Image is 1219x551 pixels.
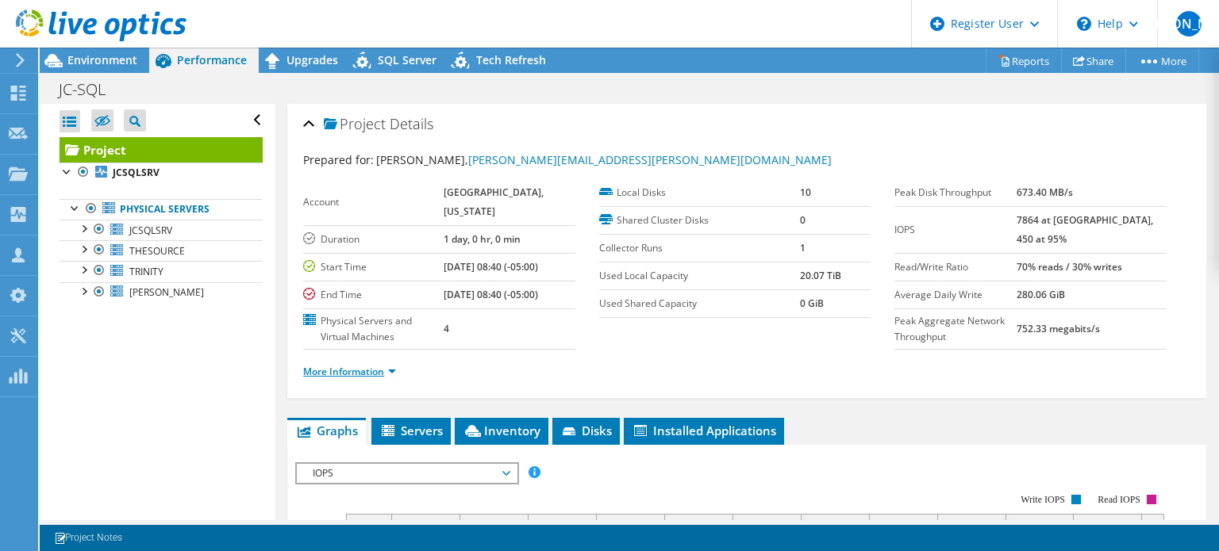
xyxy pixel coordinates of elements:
[599,212,800,228] label: Shared Cluster Disks
[324,117,386,132] span: Project
[444,260,538,274] b: [DATE] 08:40 (-05:00)
[476,52,546,67] span: Tech Refresh
[800,297,824,310] b: 0 GiB
[60,261,263,281] a: TRINITY
[800,241,806,254] b: 1
[1125,48,1199,73] a: More
[286,52,338,67] span: Upgrades
[129,265,163,278] span: TRINITY
[378,52,436,67] span: SQL Server
[60,199,263,220] a: Physical Servers
[376,152,832,167] span: [PERSON_NAME],
[1176,11,1202,36] span: [PERSON_NAME]
[60,240,263,261] a: THESOURCE
[303,194,444,210] label: Account
[43,528,133,548] a: Project Notes
[599,185,800,201] label: Local Disks
[303,287,444,303] label: End Time
[1017,322,1100,335] b: 752.33 megabits/s
[894,185,1017,201] label: Peak Disk Throughput
[303,365,396,378] a: More Information
[468,152,832,167] a: [PERSON_NAME][EMAIL_ADDRESS][PERSON_NAME][DOMAIN_NAME]
[1017,186,1073,199] b: 673.40 MB/s
[1017,288,1065,301] b: 280.06 GiB
[444,322,449,335] b: 4
[463,423,540,438] span: Inventory
[894,287,1017,303] label: Average Daily Write
[303,259,444,275] label: Start Time
[295,423,358,438] span: Graphs
[599,240,800,256] label: Collector Runs
[113,166,160,179] b: JCSQLSRV
[129,244,185,258] span: THESOURCE
[986,48,1062,73] a: Reports
[305,464,509,483] span: IOPS
[599,268,800,284] label: Used Local Capacity
[129,224,172,237] span: JCSQLSRV
[800,186,811,199] b: 10
[60,282,263,303] a: [PERSON_NAME]
[60,163,263,183] a: JCSQLSRV
[390,114,433,133] span: Details
[67,52,137,67] span: Environment
[1077,17,1091,31] svg: \n
[177,52,247,67] span: Performance
[560,423,612,438] span: Disks
[800,269,841,282] b: 20.07 TiB
[52,81,130,98] h1: JC-SQL
[1098,494,1141,505] text: Read IOPS
[444,186,544,218] b: [GEOGRAPHIC_DATA], [US_STATE]
[129,285,204,299] span: [PERSON_NAME]
[1021,494,1065,505] text: Write IOPS
[1017,260,1122,274] b: 70% reads / 30% writes
[599,296,800,312] label: Used Shared Capacity
[303,313,444,345] label: Physical Servers and Virtual Machines
[303,231,444,247] label: Duration
[444,232,521,246] b: 1 day, 0 hr, 0 min
[1061,48,1126,73] a: Share
[60,137,263,163] a: Project
[894,259,1017,275] label: Read/Write Ratio
[303,152,374,167] label: Prepared for:
[444,288,538,301] b: [DATE] 08:40 (-05:00)
[60,220,263,240] a: JCSQLSRV
[894,313,1017,345] label: Peak Aggregate Network Throughput
[632,423,776,438] span: Installed Applications
[800,213,806,227] b: 0
[894,222,1017,238] label: IOPS
[379,423,443,438] span: Servers
[1017,213,1153,246] b: 7864 at [GEOGRAPHIC_DATA], 450 at 95%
